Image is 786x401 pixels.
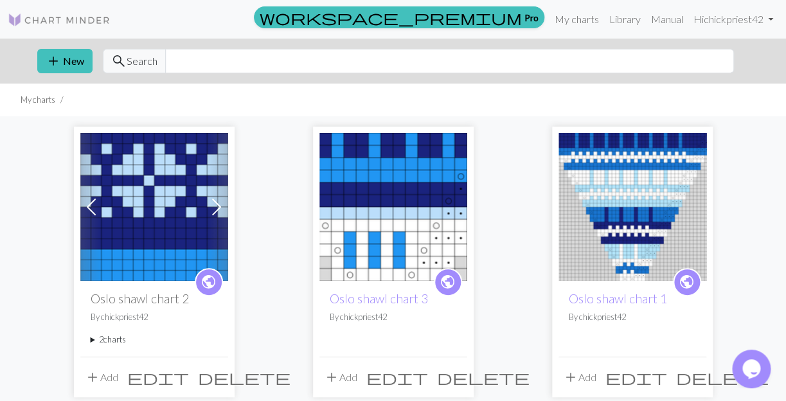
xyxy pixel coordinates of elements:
a: Oslo shawl chart 1 [558,199,706,211]
button: Add [319,365,362,389]
img: Logo [8,12,111,28]
span: edit [605,368,667,386]
a: Oslo shawl chart 2 [80,199,228,211]
button: Add [558,365,601,389]
a: Oslo shawl chart 3 [330,291,428,306]
span: workspace_premium [260,8,522,26]
span: delete [437,368,530,386]
li: My charts [21,94,55,106]
span: edit [366,368,428,386]
button: Add [80,365,123,389]
span: delete [676,368,769,386]
span: public [679,272,695,292]
button: Edit [362,365,433,389]
a: public [195,268,223,296]
i: Edit [127,370,189,385]
span: public [201,272,217,292]
img: Oslo shawl chart 2 [80,133,228,281]
a: My charts [549,6,604,32]
button: New [37,49,93,73]
p: By chickpriest42 [569,311,696,323]
a: public [673,268,701,296]
p: By chickpriest42 [330,311,457,323]
span: add [563,368,578,386]
i: Edit [366,370,428,385]
a: Library [604,6,646,32]
summary: 2charts [91,334,218,346]
a: Oslo shawl chart 3 [319,199,467,211]
iframe: chat widget [732,350,773,388]
span: delete [198,368,290,386]
span: edit [127,368,189,386]
button: Edit [123,365,193,389]
img: Oslo shawl chart 1 [558,133,706,281]
a: Manual [646,6,688,32]
a: Oslo shawl chart 1 [569,291,667,306]
img: Oslo shawl chart 3 [319,133,467,281]
i: Edit [605,370,667,385]
i: public [440,269,456,295]
button: Delete [193,365,295,389]
button: Delete [672,365,773,389]
span: public [440,272,456,292]
span: add [46,52,61,70]
h2: Oslo shawl chart 2 [91,291,218,306]
a: Hichickpriest42 [688,6,778,32]
a: public [434,268,462,296]
span: add [85,368,100,386]
button: Edit [601,365,672,389]
span: Search [127,53,157,69]
a: Pro [254,6,544,28]
span: add [324,368,339,386]
span: search [111,52,127,70]
i: public [201,269,217,295]
button: Delete [433,365,534,389]
p: By chickpriest42 [91,311,218,323]
i: public [679,269,695,295]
